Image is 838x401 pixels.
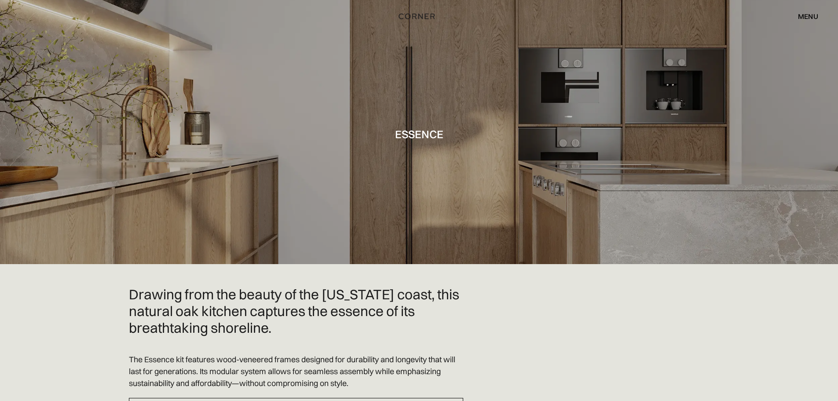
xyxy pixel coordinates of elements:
h1: Essence [395,128,443,140]
a: home [389,11,449,22]
p: The Essence kit features wood-veneered frames designed for durability and longevity that will las... [129,353,463,389]
div: menu [789,9,818,24]
div: menu [798,13,818,20]
h2: Drawing from the beauty of the [US_STATE] coast, this natural oak kitchen captures the essence of... [129,286,463,336]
